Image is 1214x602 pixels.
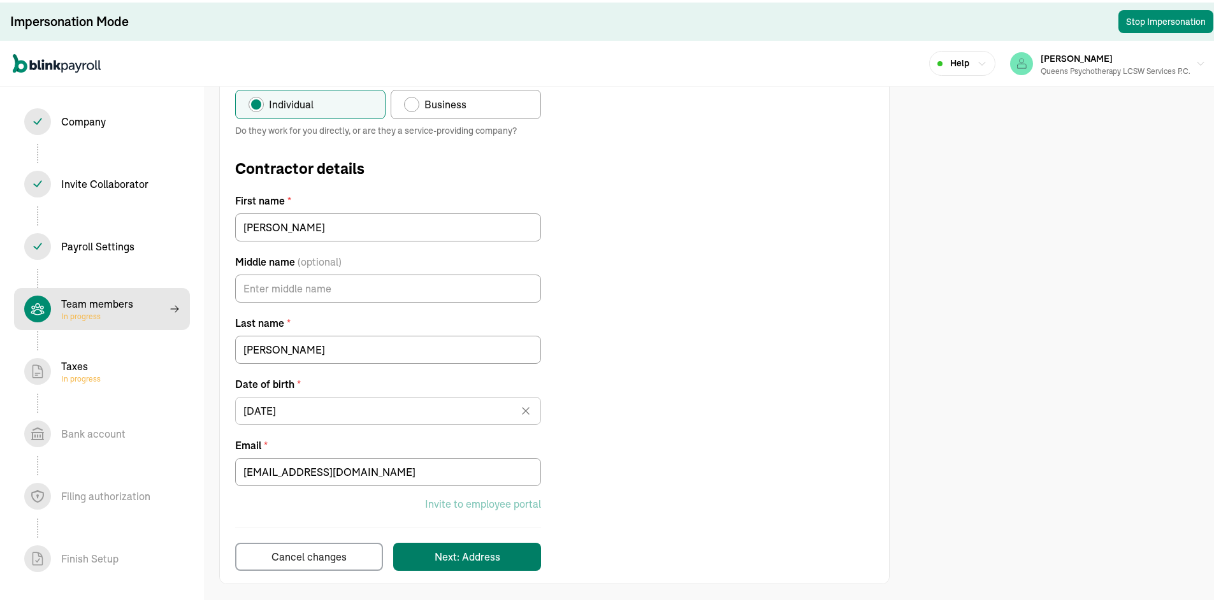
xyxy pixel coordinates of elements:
input: Middle name [235,272,541,300]
div: Contractor type [235,67,541,117]
label: First name [235,190,541,206]
label: Date of birth [235,374,541,389]
span: (optional) [298,252,342,267]
input: First name [235,211,541,239]
button: Help [929,48,995,73]
span: Finish Setup [14,535,190,577]
button: [PERSON_NAME]Queens Psychotherapy LCSW Services P.C. [1005,45,1211,77]
div: Finish Setup [61,548,119,564]
span: [PERSON_NAME] [1041,50,1113,62]
span: Individual [269,94,314,110]
span: Bank account [14,410,190,452]
span: Team membersIn progress [14,285,190,327]
div: Invite to employee portal [425,494,541,509]
input: mm/dd/yyyy [235,394,541,422]
div: Queens Psychotherapy LCSW Services P.C. [1041,63,1190,75]
span: TaxesIn progress [14,348,190,390]
div: Team members [61,294,133,319]
label: Last name [235,313,541,328]
div: Company [61,111,106,127]
label: Email [235,435,541,450]
input: Email [235,455,541,484]
button: Cancel changes [235,540,383,568]
span: In progress [61,309,133,319]
span: Help [950,54,969,68]
input: Last name [235,333,541,361]
span: Do they work for you directly, or are they a service-providing company? [235,122,541,134]
span: Payroll Settings [14,223,190,265]
span: Business [424,94,466,110]
span: In progress [61,371,101,382]
label: Middle name [235,252,541,267]
button: Next: Address [393,540,541,568]
div: Filing authorization [61,486,150,501]
span: Company [14,98,190,140]
div: Next: Address [435,547,500,562]
div: Invite Collaborator [61,174,148,189]
div: Taxes [61,356,101,382]
span: Invite Collaborator [14,161,190,203]
span: Filing authorization [14,473,190,515]
button: Stop Impersonation [1118,8,1213,31]
div: Bank account [61,424,126,439]
div: Cancel changes [271,547,347,562]
div: Payroll Settings [61,236,134,252]
span: Contractor details [235,155,541,178]
div: Impersonation Mode [10,10,129,28]
nav: Global [13,43,101,80]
